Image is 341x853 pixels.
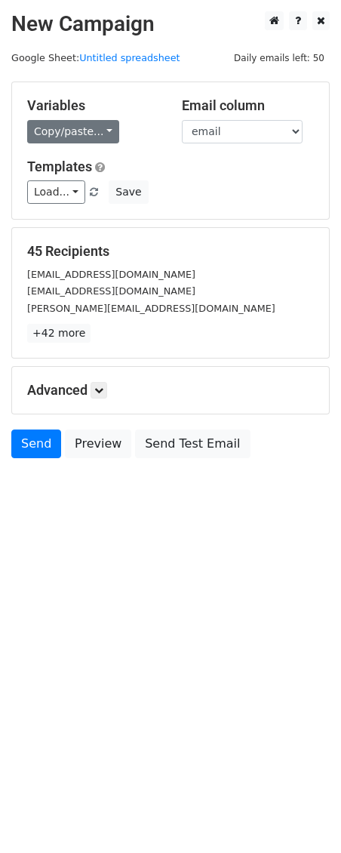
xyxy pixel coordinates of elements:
h5: Advanced [27,382,314,399]
a: Send [11,430,61,458]
h5: 45 Recipients [27,243,314,260]
a: Daily emails left: 50 [229,52,330,63]
a: Untitled spreadsheet [79,52,180,63]
a: Copy/paste... [27,120,119,143]
iframe: Chat Widget [266,781,341,853]
a: Load... [27,180,85,204]
h2: New Campaign [11,11,330,37]
small: [PERSON_NAME][EMAIL_ADDRESS][DOMAIN_NAME] [27,303,275,314]
small: Google Sheet: [11,52,180,63]
a: Send Test Email [135,430,250,458]
a: Templates [27,159,92,174]
span: Daily emails left: 50 [229,50,330,66]
a: +42 more [27,324,91,343]
small: [EMAIL_ADDRESS][DOMAIN_NAME] [27,285,195,297]
button: Save [109,180,148,204]
a: Preview [65,430,131,458]
h5: Email column [182,97,314,114]
small: [EMAIL_ADDRESS][DOMAIN_NAME] [27,269,195,280]
h5: Variables [27,97,159,114]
